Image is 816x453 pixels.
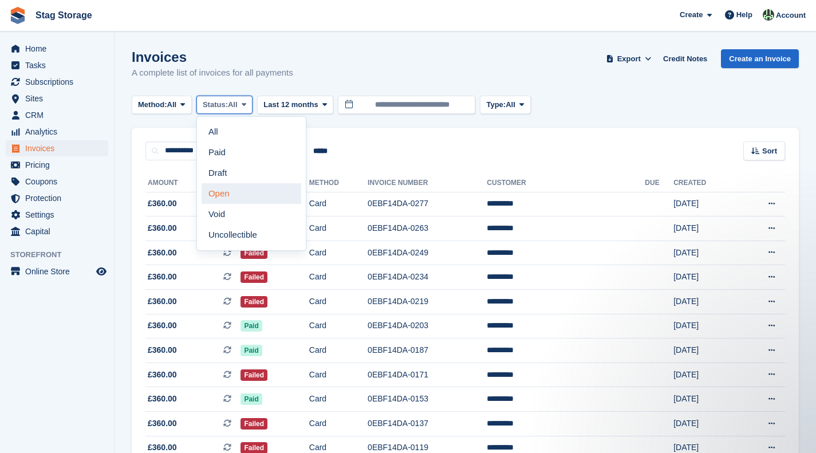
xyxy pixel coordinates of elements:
[673,216,738,241] td: [DATE]
[10,249,114,261] span: Storefront
[368,216,487,241] td: 0EBF14DA-0263
[617,53,641,65] span: Export
[645,174,673,192] th: Due
[480,96,530,115] button: Type: All
[6,41,108,57] a: menu
[25,41,94,57] span: Home
[659,49,712,68] a: Credit Notes
[241,393,262,405] span: Paid
[25,263,94,279] span: Online Store
[486,99,506,111] span: Type:
[6,90,108,107] a: menu
[6,107,108,123] a: menu
[202,183,301,204] a: Open
[721,49,799,68] a: Create an Invoice
[241,345,262,356] span: Paid
[309,338,368,363] td: Card
[309,216,368,241] td: Card
[763,9,774,21] img: George
[203,99,228,111] span: Status:
[762,145,777,157] span: Sort
[25,207,94,223] span: Settings
[31,6,97,25] a: Stag Storage
[368,412,487,436] td: 0EBF14DA-0137
[138,99,167,111] span: Method:
[6,157,108,173] a: menu
[148,369,177,381] span: £360.00
[673,387,738,412] td: [DATE]
[148,344,177,356] span: £360.00
[506,99,515,111] span: All
[148,320,177,332] span: £360.00
[202,142,301,163] a: Paid
[148,393,177,405] span: £360.00
[368,174,487,192] th: Invoice Number
[202,163,301,183] a: Draft
[132,49,293,65] h1: Invoices
[148,198,177,210] span: £360.00
[241,247,267,259] span: Failed
[776,10,806,21] span: Account
[6,190,108,206] a: menu
[25,140,94,156] span: Invoices
[25,107,94,123] span: CRM
[309,387,368,412] td: Card
[368,338,487,363] td: 0EBF14DA-0187
[196,96,253,115] button: Status: All
[368,265,487,290] td: 0EBF14DA-0234
[673,412,738,436] td: [DATE]
[241,320,262,332] span: Paid
[368,241,487,265] td: 0EBF14DA-0249
[241,296,267,308] span: Failed
[25,190,94,206] span: Protection
[604,49,654,68] button: Export
[6,263,108,279] a: menu
[6,57,108,73] a: menu
[228,99,238,111] span: All
[94,265,108,278] a: Preview store
[145,174,241,192] th: Amount
[487,174,645,192] th: Customer
[673,241,738,265] td: [DATE]
[309,174,368,192] th: Method
[309,241,368,265] td: Card
[673,363,738,387] td: [DATE]
[241,369,267,381] span: Failed
[673,314,738,338] td: [DATE]
[673,338,738,363] td: [DATE]
[202,121,301,142] a: All
[6,74,108,90] a: menu
[309,363,368,387] td: Card
[148,222,177,234] span: £360.00
[309,314,368,338] td: Card
[148,417,177,430] span: £360.00
[202,224,301,245] a: Uncollectible
[257,96,333,115] button: Last 12 months
[6,223,108,239] a: menu
[368,314,487,338] td: 0EBF14DA-0203
[148,296,177,308] span: £360.00
[6,124,108,140] a: menu
[368,363,487,387] td: 0EBF14DA-0171
[368,387,487,412] td: 0EBF14DA-0153
[680,9,703,21] span: Create
[6,207,108,223] a: menu
[25,124,94,140] span: Analytics
[25,174,94,190] span: Coupons
[25,90,94,107] span: Sites
[309,265,368,290] td: Card
[673,265,738,290] td: [DATE]
[6,140,108,156] a: menu
[309,192,368,216] td: Card
[673,174,738,192] th: Created
[736,9,752,21] span: Help
[202,204,301,224] a: Void
[25,57,94,73] span: Tasks
[167,99,177,111] span: All
[25,223,94,239] span: Capital
[368,192,487,216] td: 0EBF14DA-0277
[241,271,267,283] span: Failed
[148,271,177,283] span: £360.00
[263,99,318,111] span: Last 12 months
[132,66,293,80] p: A complete list of invoices for all payments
